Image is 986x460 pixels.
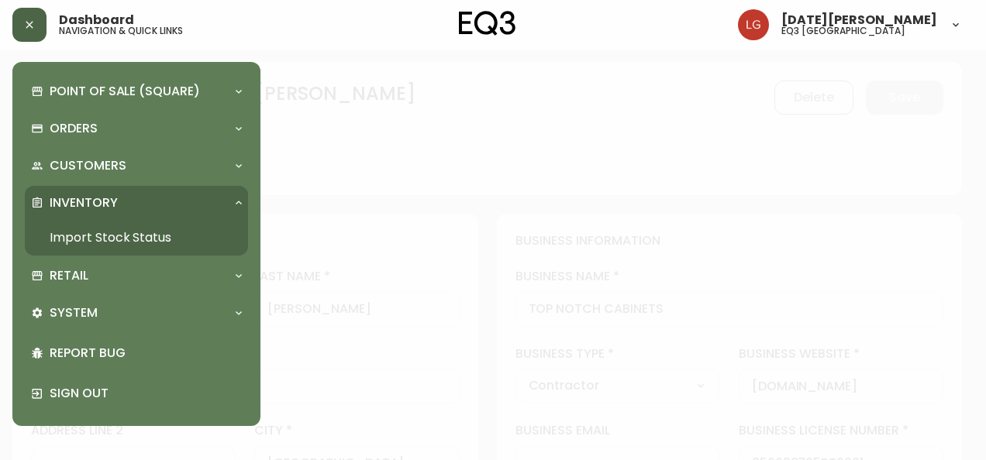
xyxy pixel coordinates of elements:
[50,345,242,362] p: Report Bug
[59,14,134,26] span: Dashboard
[50,385,242,402] p: Sign Out
[50,194,118,211] p: Inventory
[25,296,248,330] div: System
[781,14,937,26] span: [DATE][PERSON_NAME]
[459,11,516,36] img: logo
[25,259,248,293] div: Retail
[25,186,248,220] div: Inventory
[25,220,248,256] a: Import Stock Status
[50,304,98,321] p: System
[50,120,98,137] p: Orders
[50,83,200,100] p: Point of Sale (Square)
[25,373,248,414] div: Sign Out
[25,112,248,146] div: Orders
[25,333,248,373] div: Report Bug
[781,26,905,36] h5: eq3 [GEOGRAPHIC_DATA]
[50,267,88,284] p: Retail
[25,74,248,108] div: Point of Sale (Square)
[738,9,769,40] img: 2638f148bab13be18035375ceda1d187
[25,149,248,183] div: Customers
[50,157,126,174] p: Customers
[59,26,183,36] h5: navigation & quick links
